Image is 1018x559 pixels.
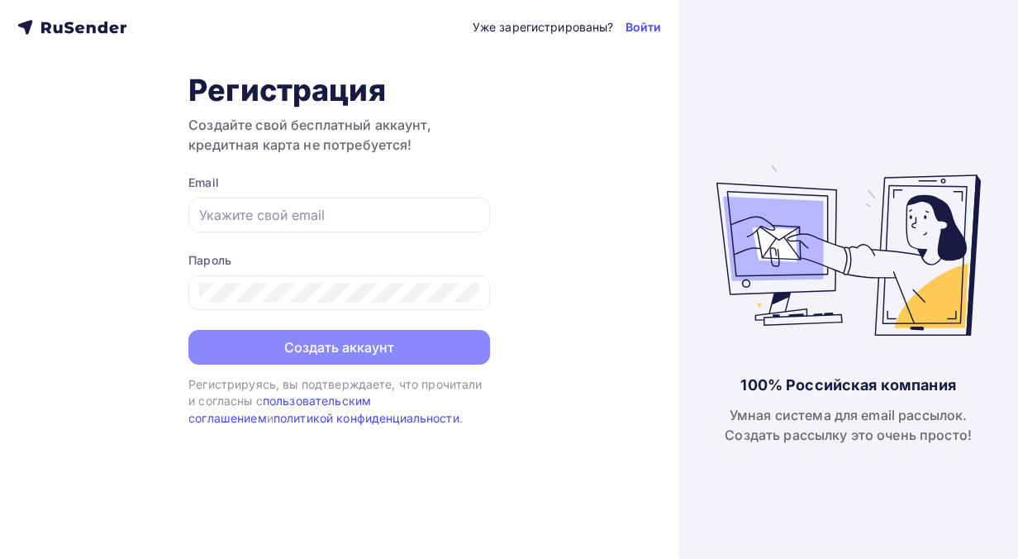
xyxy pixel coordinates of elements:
div: Email [188,174,490,191]
div: Умная система для email рассылок. Создать рассылку это очень просто! [725,405,972,445]
div: Пароль [188,252,490,269]
input: Укажите свой email [199,205,479,225]
a: политикой конфиденциальности [274,411,459,425]
a: пользовательским соглашением [188,394,371,424]
button: Создать аккаунт [188,330,490,365]
div: 100% Российская компания [740,375,955,395]
h3: Создайте свой бесплатный аккаунт, кредитная карта не потребуется! [188,115,490,155]
a: Войти [626,19,662,36]
h1: Регистрация [188,72,490,108]
div: Регистрируясь, вы подтверждаете, что прочитали и согласны с и . [188,376,490,427]
div: Уже зарегистрированы? [473,19,614,36]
